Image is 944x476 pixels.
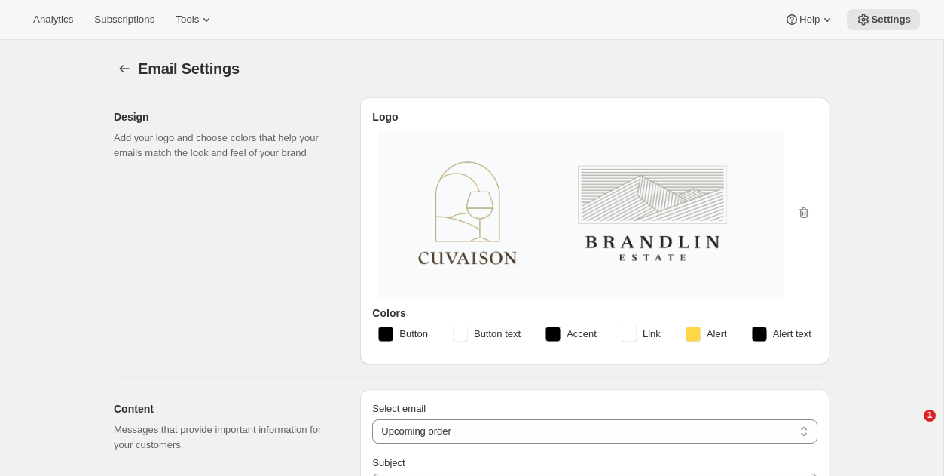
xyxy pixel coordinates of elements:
[847,9,920,30] button: Settings
[677,322,736,346] button: Alert
[94,14,154,26] span: Subscriptions
[893,410,929,446] iframe: Intercom live chat
[871,14,911,26] span: Settings
[372,109,817,124] h3: Logo
[114,58,135,79] button: Settings
[166,9,223,30] button: Tools
[24,9,82,30] button: Analytics
[114,422,336,453] p: Messages that provide important information for your customers.
[33,14,73,26] span: Analytics
[114,401,336,416] h2: Content
[372,457,405,468] span: Subject
[372,306,817,321] h3: Colors
[775,9,844,30] button: Help
[114,131,336,161] p: Add your logo and choose colors that help your emails match the look and feel of your brand
[707,327,727,342] span: Alert
[536,322,606,346] button: Accent
[567,327,597,342] span: Accent
[924,410,936,422] span: 1
[743,322,820,346] button: Alert text
[138,60,240,77] span: Email Settings
[85,9,163,30] button: Subscriptions
[369,322,437,346] button: Button
[114,109,336,124] h2: Design
[799,14,820,26] span: Help
[474,327,521,342] span: Button text
[444,322,530,346] button: Button text
[773,327,811,342] span: Alert text
[393,146,769,280] img: two-estates-loho.png
[643,327,661,342] span: Link
[176,14,199,26] span: Tools
[399,327,428,342] span: Button
[613,322,670,346] button: Link
[372,403,426,414] span: Select email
